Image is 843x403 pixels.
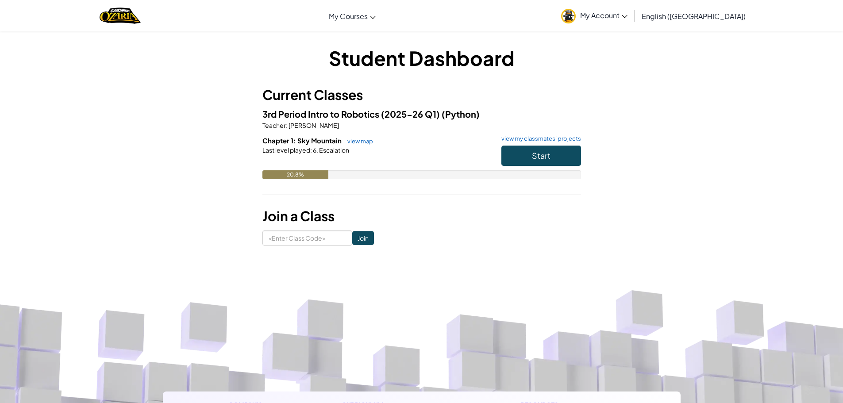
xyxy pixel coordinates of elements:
a: My Courses [324,4,380,28]
span: Last level played [262,146,310,154]
a: My Account [557,2,632,30]
span: Teacher [262,121,286,129]
h3: Current Classes [262,85,581,105]
a: English ([GEOGRAPHIC_DATA]) [637,4,750,28]
img: Home [100,7,141,25]
span: English ([GEOGRAPHIC_DATA]) [642,12,746,21]
span: (Python) [442,108,480,119]
h3: Join a Class [262,206,581,226]
span: My Courses [329,12,368,21]
span: [PERSON_NAME] [288,121,339,129]
span: : [310,146,312,154]
span: 3rd Period Intro to Robotics (2025-26 Q1) [262,108,442,119]
div: 20.8% [262,170,329,179]
h1: Student Dashboard [262,44,581,72]
button: Start [501,146,581,166]
a: Ozaria by CodeCombat logo [100,7,141,25]
span: 6. [312,146,318,154]
img: avatar [561,9,576,23]
input: Join [352,231,374,245]
span: Start [532,150,550,161]
span: : [286,121,288,129]
a: view my classmates' projects [497,136,581,142]
span: Chapter 1: Sky Mountain [262,136,343,145]
span: Escalation [318,146,349,154]
a: view map [343,138,373,145]
input: <Enter Class Code> [262,230,352,246]
span: My Account [580,11,627,20]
